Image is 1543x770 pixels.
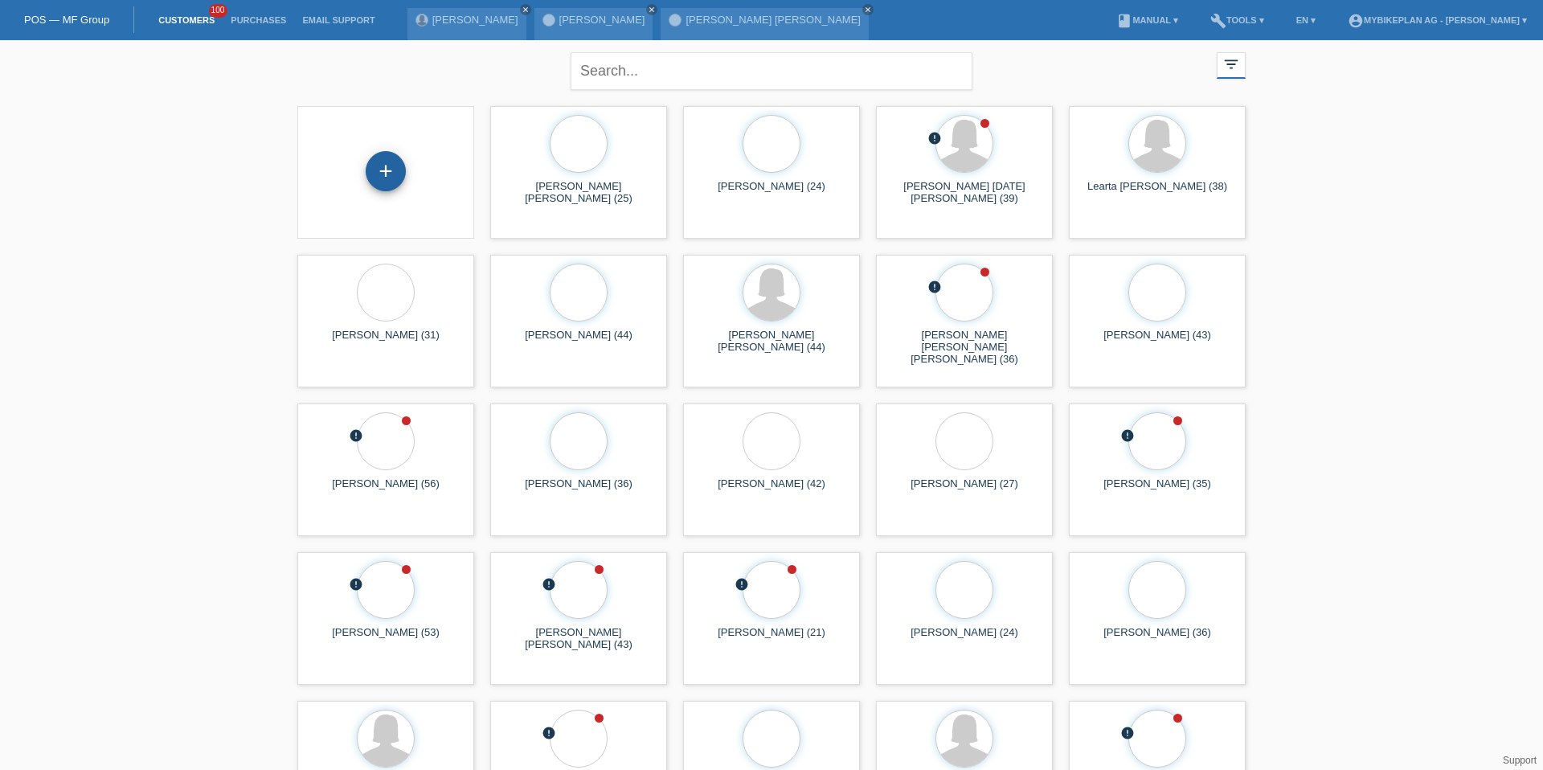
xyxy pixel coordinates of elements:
a: [PERSON_NAME] [432,14,518,26]
div: [PERSON_NAME] (31) [310,329,461,354]
i: error [1120,726,1135,740]
a: close [646,4,657,15]
div: [PERSON_NAME] (43) [1082,329,1233,354]
a: Purchases [223,15,294,25]
div: [PERSON_NAME] (42) [696,477,847,503]
a: [PERSON_NAME] [PERSON_NAME] [686,14,860,26]
i: account_circle [1348,13,1364,29]
div: [PERSON_NAME] (56) [310,477,461,503]
div: [PERSON_NAME] (24) [889,626,1040,652]
i: error [542,726,556,740]
div: unconfirmed, pending [542,726,556,743]
div: [PERSON_NAME] (36) [503,477,654,503]
a: POS — MF Group [24,14,109,26]
a: Support [1503,755,1537,766]
a: bookManual ▾ [1108,15,1186,25]
a: close [520,4,531,15]
div: [PERSON_NAME] (44) [503,329,654,354]
div: [PERSON_NAME] [DATE][PERSON_NAME] (39) [889,180,1040,206]
div: [PERSON_NAME] (35) [1082,477,1233,503]
input: Search... [571,52,972,90]
a: [PERSON_NAME] [559,14,645,26]
i: close [522,6,530,14]
div: unconfirmed, pending [542,577,556,594]
i: error [1120,428,1135,443]
div: [PERSON_NAME] (36) [1082,626,1233,652]
i: filter_list [1222,55,1240,73]
i: error [349,428,363,443]
div: [PERSON_NAME] [PERSON_NAME] (44) [696,329,847,354]
a: account_circleMybikeplan AG - [PERSON_NAME] ▾ [1340,15,1535,25]
a: Customers [150,15,223,25]
span: 100 [209,4,228,18]
div: [PERSON_NAME] (21) [696,626,847,652]
i: book [1116,13,1132,29]
a: EN ▾ [1288,15,1324,25]
i: error [927,280,942,294]
a: buildTools ▾ [1202,15,1272,25]
div: [PERSON_NAME] [PERSON_NAME] [PERSON_NAME] (36) [889,329,1040,358]
i: close [648,6,656,14]
div: [PERSON_NAME] (27) [889,477,1040,503]
i: build [1210,13,1226,29]
div: [PERSON_NAME] [PERSON_NAME] (43) [503,626,654,652]
div: Add customer [366,158,405,185]
i: close [864,6,872,14]
div: [PERSON_NAME] [PERSON_NAME] (25) [503,180,654,206]
div: Learta [PERSON_NAME] (38) [1082,180,1233,206]
div: unconfirmed, pending [927,131,942,148]
div: unconfirmed, pending [1120,726,1135,743]
div: unconfirmed, pending [349,428,363,445]
a: close [862,4,874,15]
div: unconfirmed, pending [1120,428,1135,445]
div: unconfirmed, pending [735,577,749,594]
i: error [542,577,556,592]
div: unconfirmed, pending [927,280,942,297]
i: error [735,577,749,592]
div: [PERSON_NAME] (53) [310,626,461,652]
i: error [349,577,363,592]
a: Email Support [294,15,383,25]
div: unconfirmed, pending [349,577,363,594]
div: [PERSON_NAME] (24) [696,180,847,206]
i: error [927,131,942,145]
